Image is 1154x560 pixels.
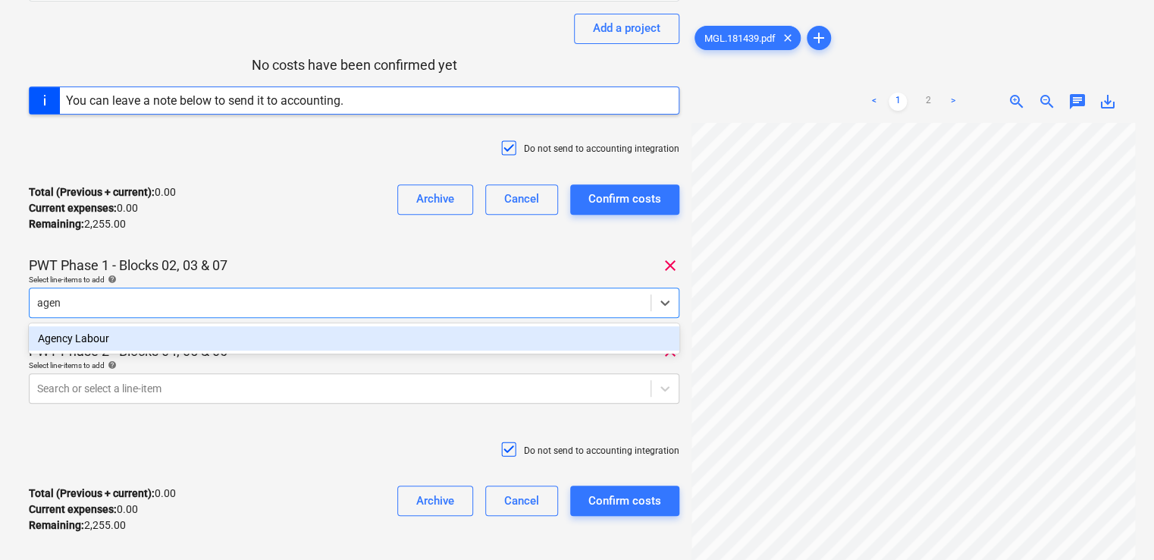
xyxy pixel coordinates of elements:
span: help [105,275,117,284]
p: Do not send to accounting integration [524,143,679,156]
span: clear [661,256,679,275]
p: 2,255.00 [29,518,126,533]
p: 0.00 [29,200,138,216]
span: clear [779,29,797,47]
p: 0.00 [29,184,176,200]
strong: Current expenses : [29,202,117,214]
strong: Total (Previous + current) : [29,487,155,499]
a: Next page [943,93,961,111]
span: chat [1068,93,1087,111]
div: Cancel [504,189,539,209]
button: Confirm costs [570,486,679,516]
div: Select line-items to add [29,360,679,370]
p: PWT Phase 1 - Blocks 02, 03 & 07 [29,256,227,275]
p: Do not send to accounting integration [524,445,679,458]
span: save_alt [1099,93,1117,111]
div: Archive [416,491,454,511]
a: Page 1 is your current page [889,93,907,111]
button: Confirm costs [570,184,679,215]
span: help [105,360,117,370]
strong: Remaining : [29,519,84,531]
div: Confirm costs [588,189,661,209]
button: Archive [397,184,473,215]
p: No costs have been confirmed yet [29,56,679,74]
div: MGL.181439.pdf [695,26,801,50]
div: Agency Labour [29,326,679,351]
div: Confirm costs [588,491,661,511]
button: Cancel [485,184,558,215]
p: 0.00 [29,502,138,518]
span: zoom_in [1008,93,1026,111]
div: Cancel [504,491,539,511]
p: 0.00 [29,486,176,502]
div: You can leave a note below to send it to accounting. [66,93,343,108]
button: Archive [397,486,473,516]
a: Page 2 [919,93,937,111]
div: Add a project [593,18,660,38]
button: Add a project [574,14,679,44]
div: Select line-items to add [29,275,679,285]
span: MGL.181439.pdf [695,33,785,44]
div: Archive [416,189,454,209]
span: zoom_out [1038,93,1056,111]
span: add [810,29,828,47]
p: 2,255.00 [29,216,126,232]
strong: Current expenses : [29,503,117,515]
button: Cancel [485,486,558,516]
strong: Remaining : [29,218,84,230]
strong: Total (Previous + current) : [29,186,155,198]
a: Previous page [864,93,883,111]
